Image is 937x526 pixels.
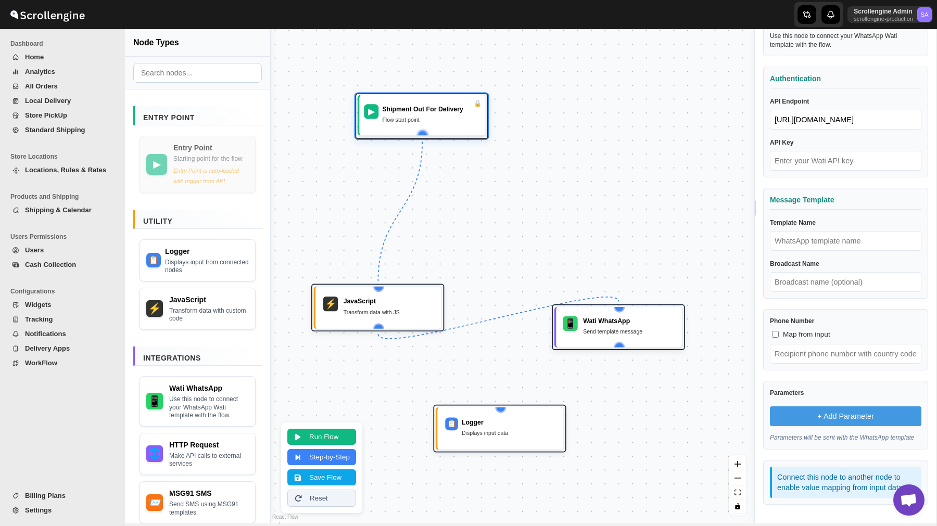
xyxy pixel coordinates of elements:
[146,494,163,511] div: MSG91 SMS
[10,287,118,296] span: Configurations
[433,405,566,453] div: 📋LoggerDisplays input data
[6,65,113,79] button: Analytics
[770,195,921,210] h4: Message Template
[355,93,488,139] div: ▶Shipment Out For DeliveryFlow start point
[25,68,55,75] span: Analytics
[25,344,70,352] span: Delivery Apps
[563,316,578,331] div: 📱
[770,96,921,107] label: API Endpoint
[169,452,249,468] div: Make API calls to external services
[25,492,66,499] span: Billing Plans
[25,206,92,214] span: Shipping & Calendar
[25,301,51,309] span: Widgets
[783,329,830,340] span: Map from input
[146,445,163,462] div: HTTP Request
[770,467,921,498] div: Connect this node to another node to enable value mapping from input data.
[445,417,458,430] div: 📋
[772,331,779,338] input: Map from input
[146,154,167,175] div: Entry Point
[173,155,249,163] div: Starting point for the flow
[25,359,57,367] span: WorkFlow
[6,258,113,272] button: Cash Collection
[462,429,555,438] div: Displays input data
[6,203,113,217] button: Shipping & Calendar
[169,501,249,517] div: Send SMS using MSG91 templates
[6,312,113,327] button: Tracking
[173,165,249,186] div: Entry Point is auto-loaded with trigger from API
[770,231,921,251] input: WhatsApp template name
[287,490,356,507] button: Reset
[770,73,921,88] h4: Authentication
[462,417,555,427] div: Logger
[854,7,913,16] p: Scrollengine Admin
[173,143,249,153] div: Entry Point
[552,304,685,350] div: 📱Wati WhatsAppSend template message
[10,40,118,48] span: Dashboard
[25,53,44,61] span: Home
[146,253,161,267] div: Logger
[6,356,113,370] button: WorkFlow
[344,307,434,317] div: Transform data with JS
[25,246,44,254] span: Users
[25,82,58,90] span: All Orders
[25,97,71,105] span: Local Delivery
[770,151,921,171] input: Enter your Wati API key
[140,136,256,193] div: Entry Point is auto-loaded with trigger from API
[133,37,179,48] span: Node Types
[731,485,744,499] button: fit view
[770,272,921,292] input: Broadcast name (optional)
[6,327,113,341] button: Notifications
[25,330,66,338] span: Notifications
[770,406,921,426] button: + Add Parameter
[364,104,378,119] div: ▶
[893,484,925,516] a: Open chat
[287,449,356,465] button: Step-by-Step
[25,111,67,119] span: Store PickUp
[770,344,921,364] input: Recipient phone number with country code
[10,152,118,161] span: Store Locations
[169,440,249,450] div: HTTP Request
[770,217,921,228] label: Template Name
[731,457,744,471] button: zoom in
[770,259,921,269] label: Broadcast Name
[165,259,249,275] div: Displays input from connected nodes
[169,294,249,305] div: JavaScript
[133,347,262,366] div: Integrations
[165,246,249,256] div: Logger
[921,11,929,18] text: SA
[6,79,113,94] button: All Orders
[6,503,113,518] button: Settings
[583,316,675,326] div: Wati WhatsApp
[25,166,106,174] span: Locations, Rules & Rates
[10,193,118,201] span: Products and Shipping
[378,297,619,339] g: Edge from javascript_1756454940640 to whatsappWati_1756455056715
[6,50,113,65] button: Home
[731,471,744,485] button: zoom out
[917,7,932,22] span: Scrollengine Admin
[770,32,921,49] div: Use this node to connect your WhatsApp Wati template with the flow.
[770,137,921,148] label: API Key
[6,298,113,312] button: Widgets
[6,341,113,356] button: Delivery Apps
[6,489,113,503] button: Billing Plans
[146,393,163,409] div: Wati WhatsApp
[169,488,249,498] div: MSG91 SMS
[10,233,118,241] span: Users Permissions
[770,316,921,326] label: Phone Number
[169,307,249,323] div: Transform data with custom code
[731,499,744,514] button: toggle interactivity
[378,142,423,281] g: Edge from entry_1756454938701 to javascript_1756454940640
[169,383,249,393] div: Wati WhatsApp
[25,261,76,268] span: Cash Collection
[25,506,52,514] span: Settings
[6,163,113,177] button: Locations, Rules & Rates
[770,388,921,398] label: Parameters
[25,126,85,134] span: Standard Shipping
[344,297,434,306] div: JavaScript
[287,469,356,485] button: Save Flow
[25,315,53,323] span: Tracking
[382,115,480,124] div: Flow start point
[323,297,338,311] div: ⚡
[133,106,262,125] div: Entry Point
[133,63,262,83] input: Search nodes...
